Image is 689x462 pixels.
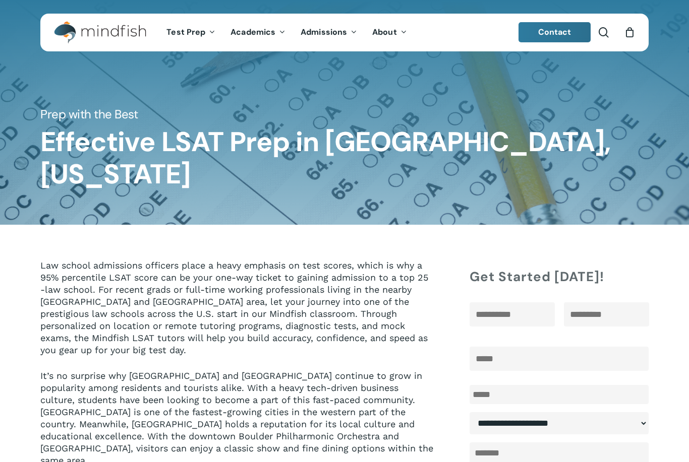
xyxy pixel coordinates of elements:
[301,27,347,37] span: Admissions
[470,268,649,286] h4: Get Started [DATE]!
[159,14,414,51] nav: Main Menu
[40,259,434,370] p: Law school admissions officers place a heavy emphasis on test scores, which is why a 95% percenti...
[40,106,648,122] h5: Prep with the Best
[519,22,591,42] a: Contact
[538,27,571,37] span: Contact
[365,28,415,37] a: About
[166,27,205,37] span: Test Prep
[159,28,223,37] a: Test Prep
[293,28,365,37] a: Admissions
[231,27,275,37] span: Academics
[223,28,293,37] a: Academics
[40,14,649,51] header: Main Menu
[40,126,648,190] h1: Effective LSAT Prep in [GEOGRAPHIC_DATA], [US_STATE]
[372,27,397,37] span: About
